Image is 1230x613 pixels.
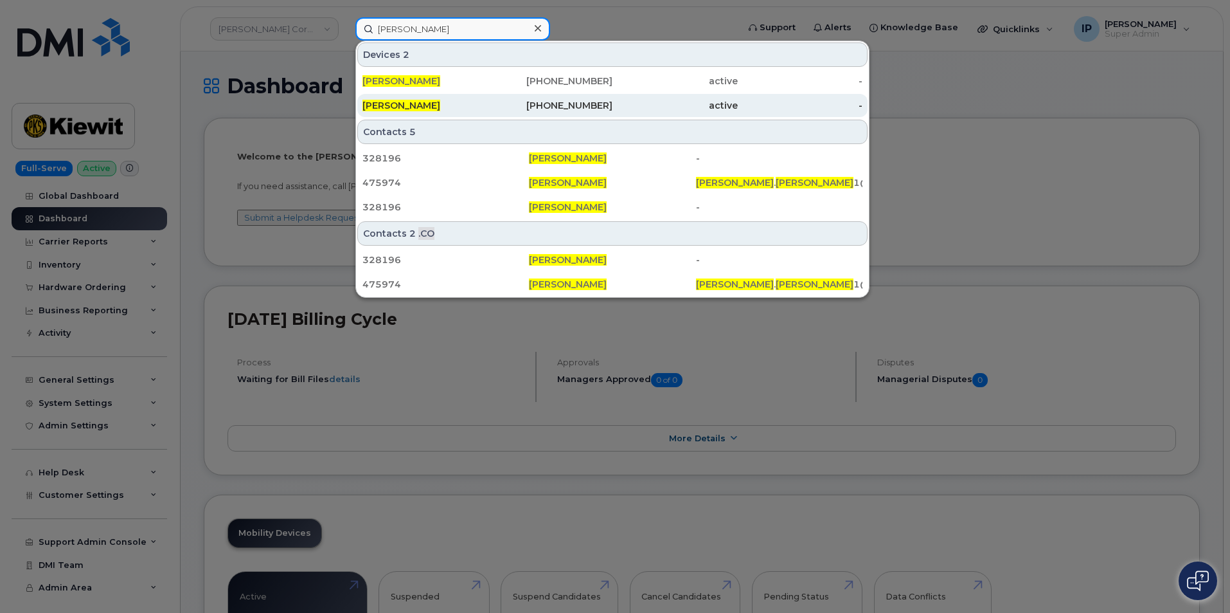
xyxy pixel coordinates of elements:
[357,42,868,67] div: Devices
[529,201,607,213] span: [PERSON_NAME]
[357,196,868,219] a: 328196[PERSON_NAME]-
[362,201,529,214] div: 328196
[357,120,868,144] div: Contacts
[362,152,529,165] div: 328196
[696,278,862,291] div: . 1@[PERSON_NAME][DOMAIN_NAME]
[362,253,529,266] div: 328196
[488,99,613,112] div: [PHONE_NUMBER]
[362,75,440,87] span: [PERSON_NAME]
[696,177,774,188] span: [PERSON_NAME]
[612,75,738,87] div: active
[696,152,862,165] div: -
[357,171,868,194] a: 475974[PERSON_NAME][PERSON_NAME].[PERSON_NAME]1@[PERSON_NAME][DOMAIN_NAME]
[738,75,863,87] div: -
[776,177,853,188] span: [PERSON_NAME]
[1187,571,1209,591] img: Open chat
[357,147,868,170] a: 328196[PERSON_NAME]-
[362,100,440,111] span: [PERSON_NAME]
[696,279,774,290] span: [PERSON_NAME]
[362,176,529,189] div: 475974
[409,125,416,138] span: 5
[696,201,862,214] div: -
[776,279,853,290] span: [PERSON_NAME]
[418,227,434,240] span: .CO
[612,99,738,112] div: active
[357,94,868,117] a: [PERSON_NAME][PHONE_NUMBER]active-
[362,278,529,291] div: 475974
[529,152,607,164] span: [PERSON_NAME]
[409,227,416,240] span: 2
[488,75,613,87] div: [PHONE_NUMBER]
[529,254,607,266] span: [PERSON_NAME]
[529,279,607,290] span: [PERSON_NAME]
[738,99,863,112] div: -
[357,221,868,246] div: Contacts
[357,273,868,296] a: 475974[PERSON_NAME][PERSON_NAME].[PERSON_NAME]1@[PERSON_NAME][DOMAIN_NAME]
[357,248,868,271] a: 328196[PERSON_NAME]-
[403,48,409,61] span: 2
[529,177,607,188] span: [PERSON_NAME]
[696,176,862,189] div: . 1@[PERSON_NAME][DOMAIN_NAME]
[696,253,862,266] div: -
[357,69,868,93] a: [PERSON_NAME][PHONE_NUMBER]active-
